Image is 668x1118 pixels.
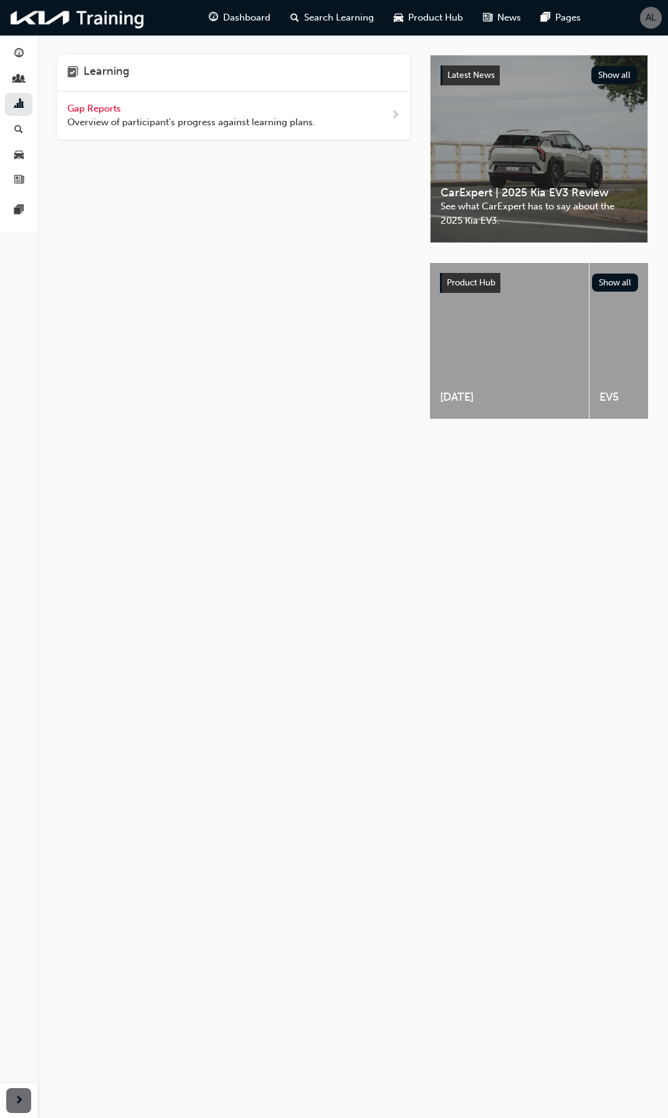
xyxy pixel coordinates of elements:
span: guage-icon [209,10,218,26]
span: learning-icon [67,65,79,81]
a: Latest NewsShow allCarExpert | 2025 Kia EV3 ReviewSee what CarExpert has to say about the 2025 Ki... [430,55,648,243]
a: Gap Reports Overview of participant's progress against learning plans.next-icon [57,92,410,140]
span: chart-icon [14,99,24,110]
span: AL [646,11,656,25]
span: car-icon [394,10,403,26]
span: [DATE] [440,390,579,404]
span: News [497,11,521,25]
span: Search Learning [304,11,374,25]
span: CarExpert | 2025 Kia EV3 Review [441,186,637,200]
button: AL [640,7,662,29]
img: kia-training [6,5,150,31]
span: news-icon [14,175,24,186]
span: people-icon [14,74,24,85]
a: Latest NewsShow all [441,65,637,85]
span: Product Hub [408,11,463,25]
a: search-iconSearch Learning [280,5,384,31]
span: pages-icon [541,10,550,26]
a: car-iconProduct Hub [384,5,473,31]
span: next-icon [391,108,400,123]
span: Pages [555,11,581,25]
span: next-icon [14,1093,24,1109]
a: [DATE] [430,263,589,419]
button: Show all [592,274,639,292]
span: pages-icon [14,205,24,216]
span: Gap Reports [67,103,123,114]
span: news-icon [483,10,492,26]
a: guage-iconDashboard [199,5,280,31]
h4: Learning [83,65,130,81]
span: search-icon [290,10,299,26]
a: Product HubShow all [440,273,638,293]
span: search-icon [14,125,23,136]
span: car-icon [14,150,24,161]
span: See what CarExpert has to say about the 2025 Kia EV3. [441,199,637,227]
button: Show all [591,66,638,84]
span: Product Hub [447,277,495,288]
span: Latest News [447,70,495,80]
span: guage-icon [14,49,24,60]
span: Overview of participant's progress against learning plans. [67,115,315,130]
a: news-iconNews [473,5,531,31]
span: Dashboard [223,11,270,25]
a: pages-iconPages [531,5,591,31]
